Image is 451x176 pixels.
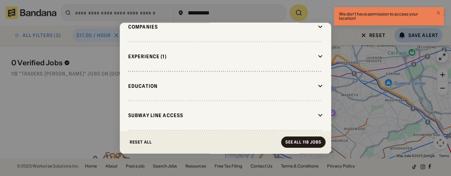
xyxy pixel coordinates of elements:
[285,140,321,144] div: See all 118 jobs
[436,10,441,17] button: close
[128,113,315,119] div: Subway Line Access
[128,24,315,30] div: Companies
[128,54,315,60] div: Experience (1)
[130,140,152,144] div: Reset All
[128,83,315,89] div: Education
[339,12,434,20] div: We don't have permission to access your location!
